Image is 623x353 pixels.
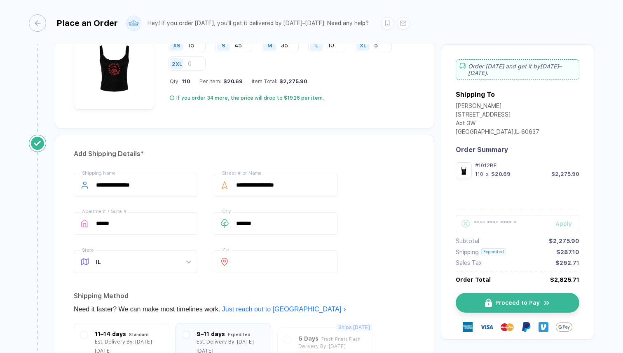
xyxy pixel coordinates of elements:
[475,171,483,177] div: 110
[456,146,579,154] div: Order Summary
[495,299,540,306] span: Proceed to Pay
[556,249,579,255] div: $287.10
[458,164,470,176] img: fffbe2c4-b049-4ebf-8f7b-ccb32be15f68_nt_front_1757953172006.jpg
[180,78,190,84] span: 110
[277,78,307,84] div: $2,275.90
[555,259,579,266] div: $262.71
[480,320,493,334] img: visa
[456,91,495,98] div: Shipping To
[456,120,539,129] div: Apt 3W
[475,162,579,168] div: #1012BE
[456,238,479,244] div: Subtotal
[481,248,506,255] div: Expedited
[199,78,243,84] div: Per Item:
[456,129,539,137] div: [GEOGRAPHIC_DATA] , IL - 60637
[501,320,514,334] img: master-card
[491,171,511,177] div: $20.69
[197,330,225,339] div: 9–11 days
[252,78,307,84] div: Item Total:
[74,290,415,303] div: Shipping Method
[485,171,489,177] div: x
[96,251,191,273] span: IL
[539,322,548,332] img: Venmo
[78,29,150,101] img: fffbe2c4-b049-4ebf-8f7b-ccb32be15f68_nt_front_1757953172006.jpg
[74,147,415,161] div: Add Shipping Details
[456,293,579,313] button: iconProceed to Payicon
[551,171,579,177] div: $2,275.90
[485,299,492,307] img: icon
[543,299,550,307] img: icon
[456,103,539,111] div: [PERSON_NAME]
[360,42,366,48] div: XL
[129,330,149,339] div: Standard
[456,59,579,80] div: Order [DATE] and get it by [DATE]–[DATE] .
[56,18,118,28] div: Place an Order
[222,42,225,48] div: S
[74,303,415,316] div: Need it faster? We can make most timelines work.
[172,61,182,67] div: 2XL
[148,20,369,27] div: Hey! If you order [DATE], you'll get it delivered by [DATE]–[DATE]. Need any help?
[555,220,579,227] div: Apply
[228,330,251,339] div: Expedited
[456,249,479,255] div: Shipping
[173,42,180,48] div: XS
[315,42,318,48] div: L
[221,78,243,84] div: $20.69
[456,276,491,283] div: Order Total
[176,95,324,101] div: If you order 34 more, the price will drop to $19.26 per item.
[170,78,190,84] div: Qty:
[267,42,272,48] div: M
[463,322,473,332] img: express
[556,319,572,335] img: GPay
[521,322,531,332] img: Paypal
[222,306,347,313] a: Just reach out to [GEOGRAPHIC_DATA]
[126,16,141,30] img: user profile
[456,111,539,120] div: [STREET_ADDRESS]
[95,330,126,339] div: 11–14 days
[456,259,482,266] div: Sales Tax
[545,215,579,232] button: Apply
[550,276,579,283] div: $2,825.71
[549,238,579,244] div: $2,275.90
